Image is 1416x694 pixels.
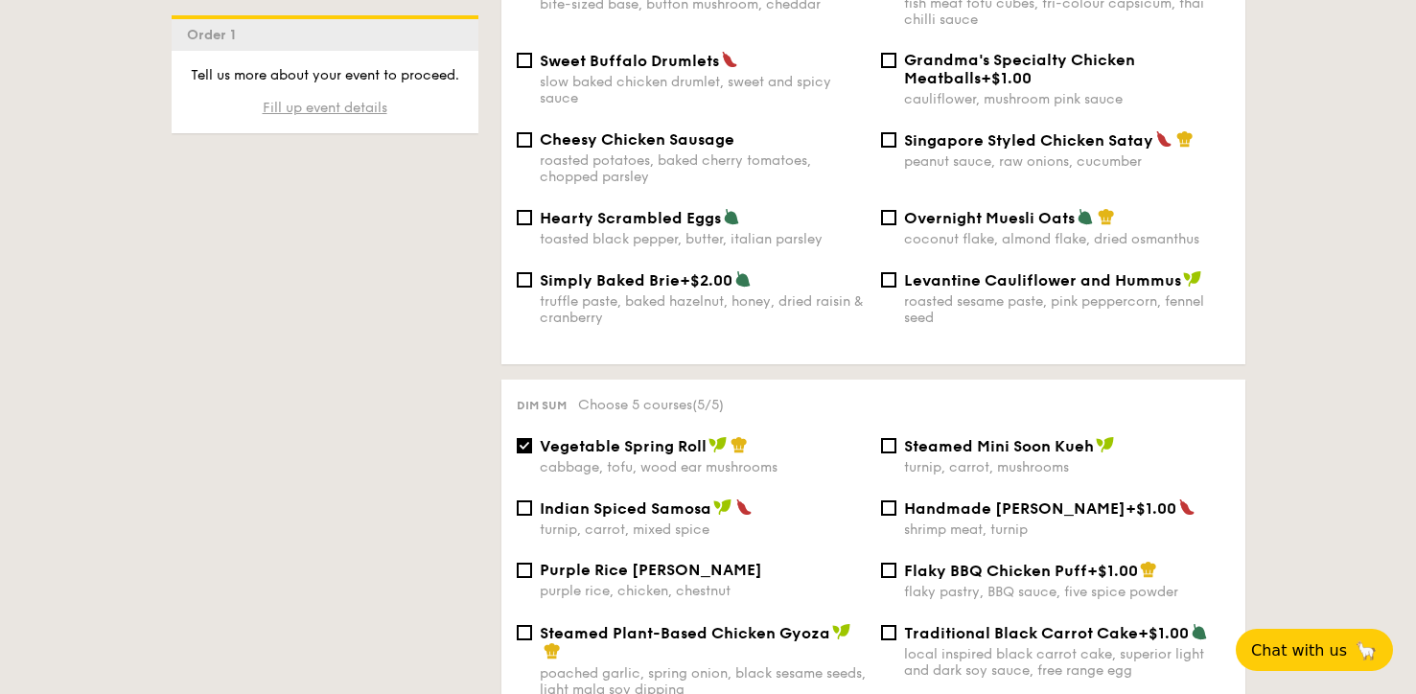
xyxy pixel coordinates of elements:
span: Grandma's Specialty Chicken Meatballs [904,51,1135,87]
img: icon-chef-hat.a58ddaea.svg [1176,130,1194,148]
span: Fill up event details [263,100,387,116]
input: Grandma's Specialty Chicken Meatballs+$1.00cauliflower, mushroom pink sauce [881,53,896,68]
img: icon-vegetarian.fe4039eb.svg [1077,208,1094,225]
div: roasted sesame paste, pink peppercorn, fennel seed [904,293,1230,326]
span: +$1.00 [1138,624,1189,642]
div: cauliflower, mushroom pink sauce [904,91,1230,107]
img: icon-vegetarian.fe4039eb.svg [1191,623,1208,640]
span: +$1.00 [1126,499,1176,518]
input: Indian Spiced Samosaturnip, carrot, mixed spice [517,500,532,516]
span: Cheesy Chicken Sausage [540,130,734,149]
img: icon-chef-hat.a58ddaea.svg [544,642,561,659]
button: Chat with us🦙 [1236,629,1393,671]
img: icon-spicy.37a8142b.svg [1178,498,1195,516]
span: (5/5) [692,397,724,413]
div: coconut flake, almond flake, dried osmanthus [904,231,1230,247]
input: Purple Rice [PERSON_NAME]purple rice, chicken, chestnut [517,563,532,578]
div: slow baked chicken drumlet, sweet and spicy sauce [540,74,866,106]
img: icon-chef-hat.a58ddaea.svg [1140,561,1157,578]
div: turnip, carrot, mixed spice [540,521,866,538]
input: Handmade [PERSON_NAME]+$1.00shrimp meat, turnip [881,500,896,516]
img: icon-vegetarian.fe4039eb.svg [734,270,752,288]
span: Levantine Cauliflower and Hummus [904,271,1181,289]
span: Handmade [PERSON_NAME] [904,499,1126,518]
span: Order 1 [187,27,244,43]
img: icon-vegetarian.fe4039eb.svg [723,208,740,225]
span: Traditional Black Carrot Cake [904,624,1138,642]
div: roasted potatoes, baked cherry tomatoes, chopped parsley [540,152,866,185]
span: Overnight Muesli Oats [904,209,1075,227]
span: Steamed Plant-Based Chicken Gyoza [540,624,830,642]
span: Flaky BBQ Chicken Puff [904,562,1087,580]
span: Indian Spiced Samosa [540,499,711,518]
div: shrimp meat, turnip [904,521,1230,538]
span: Purple Rice [PERSON_NAME] [540,561,762,579]
input: Singapore Styled Chicken Sataypeanut sauce, raw onions, cucumber [881,132,896,148]
img: icon-vegan.f8ff3823.svg [1183,270,1202,288]
img: icon-vegan.f8ff3823.svg [832,623,851,640]
input: Hearty Scrambled Eggstoasted black pepper, butter, italian parsley [517,210,532,225]
img: icon-vegan.f8ff3823.svg [1096,436,1115,453]
div: peanut sauce, raw onions, cucumber [904,153,1230,170]
div: truffle paste, baked hazelnut, honey, dried raisin & cranberry [540,293,866,326]
img: icon-spicy.37a8142b.svg [1155,130,1172,148]
input: Levantine Cauliflower and Hummusroasted sesame paste, pink peppercorn, fennel seed [881,272,896,288]
input: Traditional Black Carrot Cake+$1.00local inspired black carrot cake, superior light and dark soy ... [881,625,896,640]
img: icon-chef-hat.a58ddaea.svg [731,436,748,453]
span: Simply Baked Brie [540,271,680,289]
input: Simply Baked Brie+$2.00truffle paste, baked hazelnut, honey, dried raisin & cranberry [517,272,532,288]
div: local inspired black carrot cake, superior light and dark soy sauce, free range egg [904,646,1230,679]
span: +$1.00 [1087,562,1138,580]
img: icon-vegan.f8ff3823.svg [713,498,732,516]
input: Sweet Buffalo Drumletsslow baked chicken drumlet, sweet and spicy sauce [517,53,532,68]
img: icon-spicy.37a8142b.svg [721,51,738,68]
div: purple rice, chicken, chestnut [540,583,866,599]
div: toasted black pepper, butter, italian parsley [540,231,866,247]
p: Tell us more about your event to proceed. [187,66,463,85]
img: icon-spicy.37a8142b.svg [735,498,753,516]
div: cabbage, tofu, wood ear mushrooms [540,459,866,475]
span: Steamed Mini Soon Kueh [904,437,1094,455]
span: Hearty Scrambled Eggs [540,209,721,227]
img: icon-vegan.f8ff3823.svg [708,436,728,453]
input: Cheesy Chicken Sausageroasted potatoes, baked cherry tomatoes, chopped parsley [517,132,532,148]
img: icon-chef-hat.a58ddaea.svg [1098,208,1115,225]
span: 🦙 [1355,639,1378,661]
input: Steamed Plant-Based Chicken Gyozapoached garlic, spring onion, black sesame seeds, light mala soy... [517,625,532,640]
span: Chat with us [1251,641,1347,659]
input: Overnight Muesli Oatscoconut flake, almond flake, dried osmanthus [881,210,896,225]
span: Vegetable Spring Roll [540,437,707,455]
span: Choose 5 courses [578,397,724,413]
input: Steamed Mini Soon Kuehturnip, carrot, mushrooms [881,438,896,453]
span: Dim sum [517,399,567,412]
span: Sweet Buffalo Drumlets [540,52,719,70]
span: Singapore Styled Chicken Satay [904,131,1153,150]
div: turnip, carrot, mushrooms [904,459,1230,475]
div: flaky pastry, BBQ sauce, five spice powder [904,584,1230,600]
input: Flaky BBQ Chicken Puff+$1.00flaky pastry, BBQ sauce, five spice powder [881,563,896,578]
span: +$2.00 [680,271,732,289]
input: Vegetable Spring Rollcabbage, tofu, wood ear mushrooms [517,438,532,453]
span: +$1.00 [981,69,1032,87]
